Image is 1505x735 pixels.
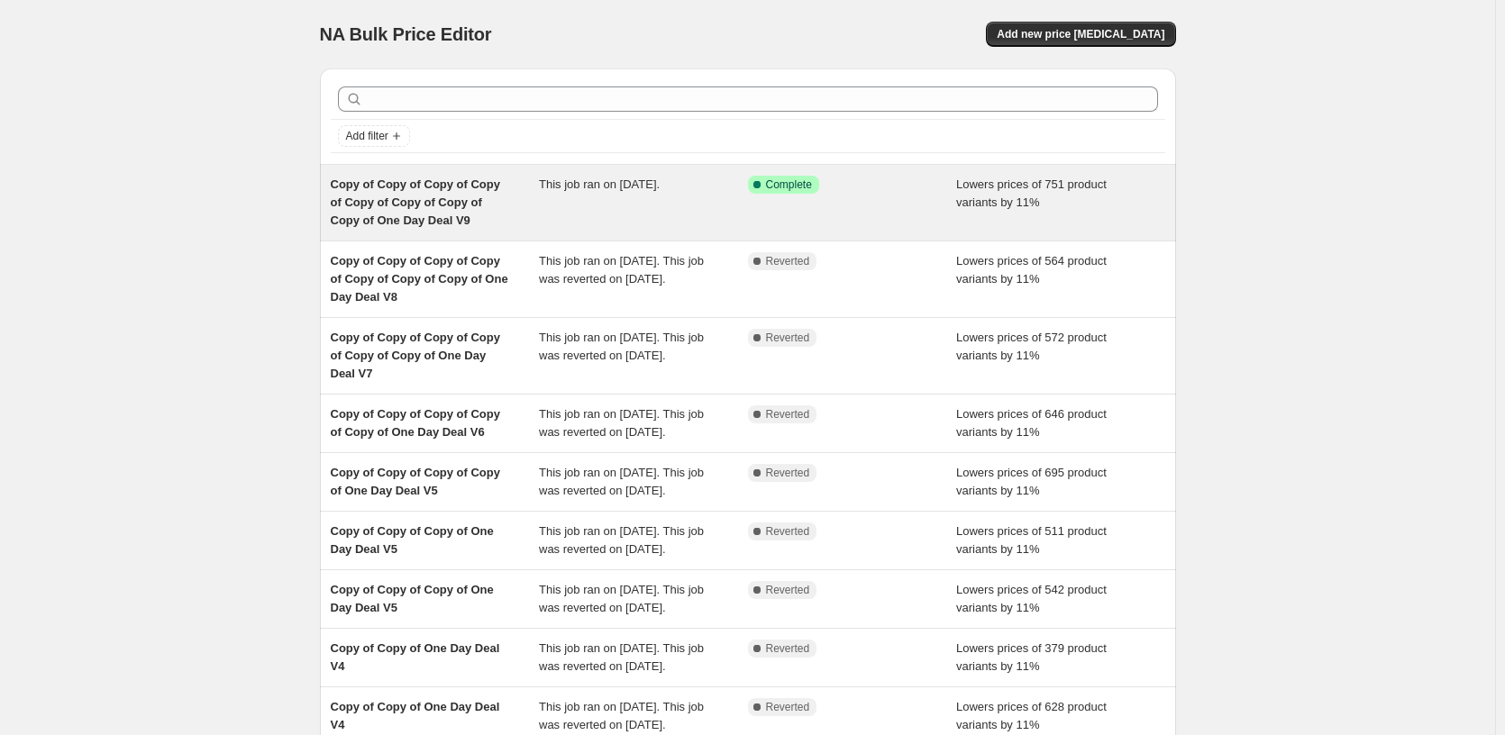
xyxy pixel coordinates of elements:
[539,331,704,362] span: This job ran on [DATE]. This job was reverted on [DATE].
[539,641,704,673] span: This job ran on [DATE]. This job was reverted on [DATE].
[331,583,494,614] span: Copy of Copy of Copy of One Day Deal V5
[766,524,810,539] span: Reverted
[331,700,500,731] span: Copy of Copy of One Day Deal V4
[338,125,410,147] button: Add filter
[331,331,500,380] span: Copy of Copy of Copy of Copy of Copy of Copy of One Day Deal V7
[331,407,500,439] span: Copy of Copy of Copy of Copy of Copy of One Day Deal V6
[766,407,810,422] span: Reverted
[539,177,660,191] span: This job ran on [DATE].
[956,583,1107,614] span: Lowers prices of 542 product variants by 11%
[766,466,810,480] span: Reverted
[766,700,810,714] span: Reverted
[956,466,1107,497] span: Lowers prices of 695 product variants by 11%
[539,524,704,556] span: This job ran on [DATE]. This job was reverted on [DATE].
[956,700,1107,731] span: Lowers prices of 628 product variants by 11%
[331,641,500,673] span: Copy of Copy of One Day Deal V4
[539,700,704,731] span: This job ran on [DATE]. This job was reverted on [DATE].
[331,177,500,227] span: Copy of Copy of Copy of Copy of Copy of Copy of Copy of Copy of One Day Deal V9
[539,466,704,497] span: This job ran on [DATE]. This job was reverted on [DATE].
[956,177,1107,209] span: Lowers prices of 751 product variants by 11%
[331,466,500,497] span: Copy of Copy of Copy of Copy of One Day Deal V5
[539,254,704,286] span: This job ran on [DATE]. This job was reverted on [DATE].
[539,583,704,614] span: This job ran on [DATE]. This job was reverted on [DATE].
[956,641,1107,673] span: Lowers prices of 379 product variants by 11%
[956,524,1107,556] span: Lowers prices of 511 product variants by 11%
[766,583,810,597] span: Reverted
[766,177,812,192] span: Complete
[331,254,508,304] span: Copy of Copy of Copy of Copy of Copy of Copy of Copy of One Day Deal V8
[956,331,1107,362] span: Lowers prices of 572 product variants by 11%
[346,129,388,143] span: Add filter
[331,524,494,556] span: Copy of Copy of Copy of One Day Deal V5
[956,407,1107,439] span: Lowers prices of 646 product variants by 11%
[766,254,810,268] span: Reverted
[956,254,1107,286] span: Lowers prices of 564 product variants by 11%
[997,27,1164,41] span: Add new price [MEDICAL_DATA]
[766,641,810,656] span: Reverted
[539,407,704,439] span: This job ran on [DATE]. This job was reverted on [DATE].
[986,22,1175,47] button: Add new price [MEDICAL_DATA]
[766,331,810,345] span: Reverted
[320,24,492,44] span: NA Bulk Price Editor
